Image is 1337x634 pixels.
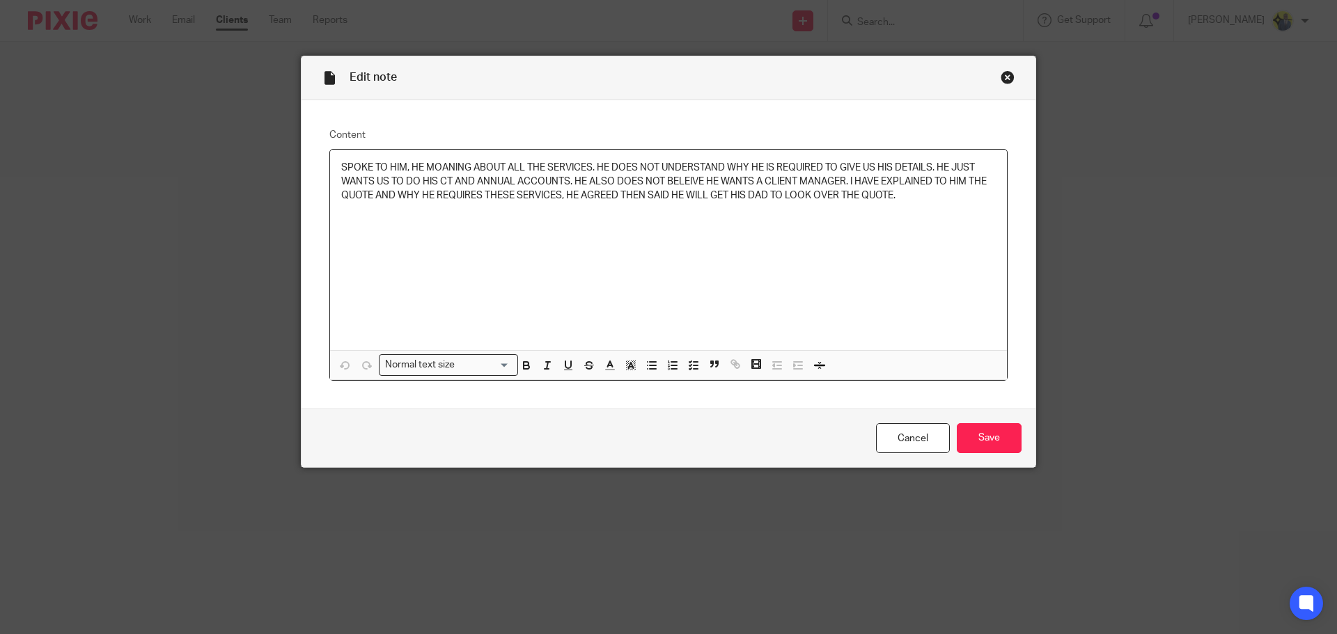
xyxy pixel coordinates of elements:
[876,423,950,453] a: Cancel
[350,72,397,83] span: Edit note
[341,161,996,203] p: SPOKE TO HIM, HE MOANING ABOUT ALL THE SERVICES. HE DOES NOT UNDERSTAND WHY HE IS REQUIRED TO GIV...
[460,358,510,372] input: Search for option
[382,358,458,372] span: Normal text size
[379,354,518,376] div: Search for option
[1001,70,1015,84] div: Close this dialog window
[957,423,1022,453] input: Save
[329,128,1008,142] label: Content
